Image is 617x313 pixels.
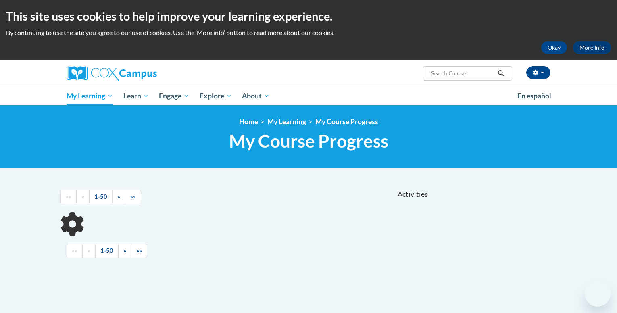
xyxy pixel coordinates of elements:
[541,41,567,54] button: Okay
[200,91,232,101] span: Explore
[398,190,428,199] span: Activities
[67,66,157,81] img: Cox Campus
[267,117,306,126] a: My Learning
[81,193,84,200] span: «
[517,92,551,100] span: En español
[512,88,557,104] a: En español
[136,247,142,254] span: »»
[159,91,189,101] span: Engage
[123,91,149,101] span: Learn
[239,117,258,126] a: Home
[130,193,136,200] span: »»
[67,66,220,81] a: Cox Campus
[67,244,83,258] a: Begining
[6,8,611,24] h2: This site uses cookies to help improve your learning experience.
[60,190,77,204] a: Begining
[585,281,611,307] iframe: Button to launch messaging window
[315,117,378,126] a: My Course Progress
[54,87,563,105] div: Main menu
[95,244,119,258] a: 1-50
[573,41,611,54] a: More Info
[61,87,118,105] a: My Learning
[76,190,90,204] a: Previous
[154,87,194,105] a: Engage
[194,87,237,105] a: Explore
[242,91,269,101] span: About
[430,69,495,78] input: Search Courses
[229,130,388,152] span: My Course Progress
[6,28,611,37] p: By continuing to use the site you agree to our use of cookies. Use the ‘More info’ button to read...
[118,244,131,258] a: Next
[526,66,550,79] button: Account Settings
[123,247,126,254] span: »
[88,247,90,254] span: «
[67,91,113,101] span: My Learning
[125,190,141,204] a: End
[112,190,125,204] a: Next
[89,190,113,204] a: 1-50
[495,69,507,78] button: Search
[118,87,154,105] a: Learn
[237,87,275,105] a: About
[82,244,96,258] a: Previous
[131,244,147,258] a: End
[66,193,71,200] span: ««
[72,247,77,254] span: ««
[117,193,120,200] span: »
